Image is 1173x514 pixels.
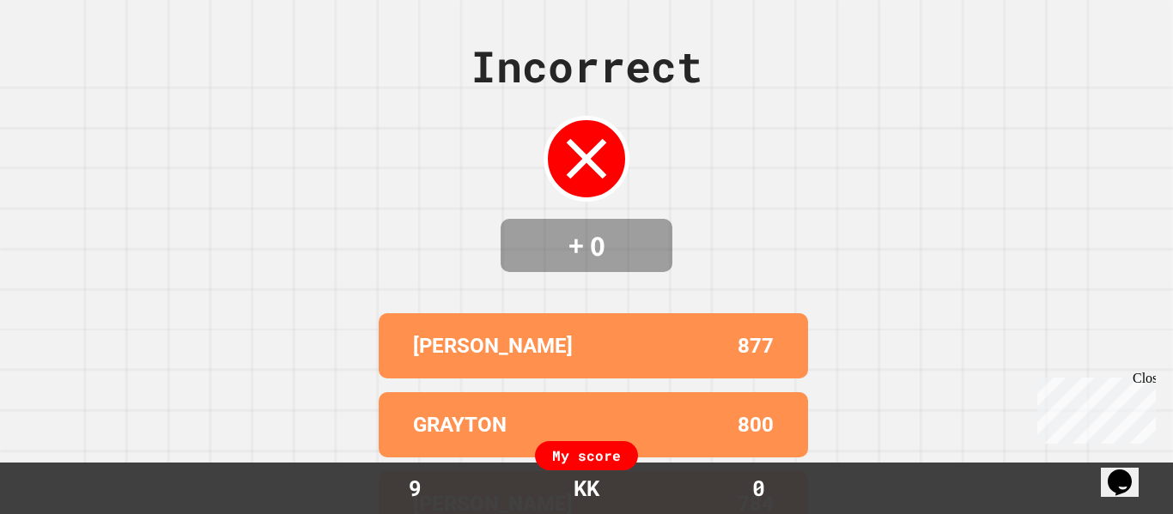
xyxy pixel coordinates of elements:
iframe: chat widget [1101,445,1156,497]
p: [PERSON_NAME] [413,330,573,361]
div: My score [535,441,638,470]
div: 0 [694,472,823,505]
p: 877 [738,330,774,361]
p: GRAYTON [413,409,507,440]
div: 9 [350,472,479,505]
h4: + 0 [518,227,655,263]
div: Incorrect [471,34,702,99]
iframe: chat widget [1030,371,1156,444]
p: 800 [738,409,774,440]
div: KK [556,472,617,505]
div: Chat with us now!Close [7,7,119,109]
